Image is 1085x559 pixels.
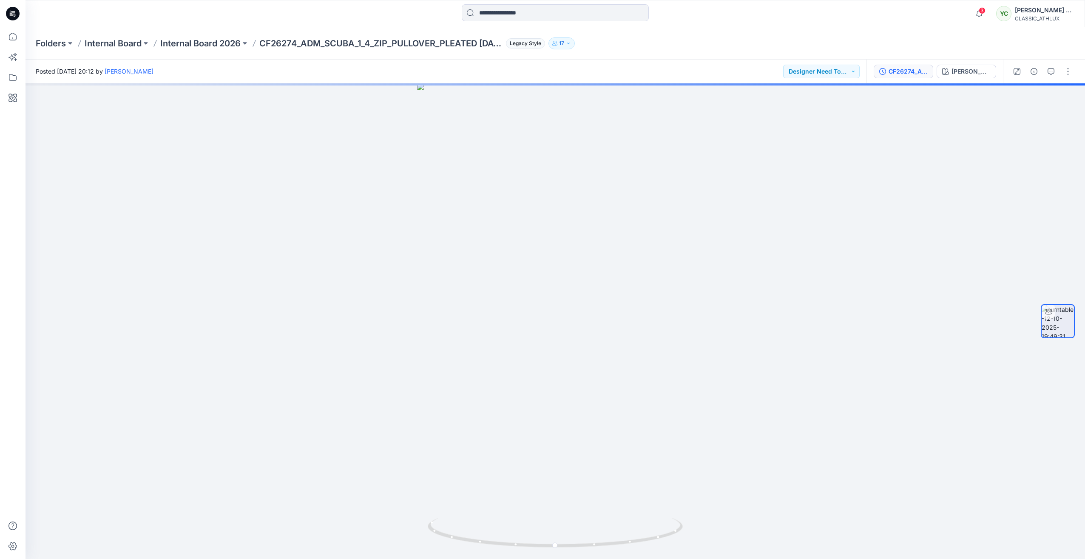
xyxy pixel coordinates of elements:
[548,37,575,49] button: 17
[506,38,545,48] span: Legacy Style
[889,67,928,76] div: CF26274_ADM_SCUBA_1_4_ZIP_PULLOVER_PLEATED [DATE]
[874,65,933,78] button: CF26274_ADM_SCUBA_1_4_ZIP_PULLOVER_PLEATED [DATE]
[85,37,142,49] a: Internal Board
[259,37,503,49] p: CF26274_ADM_SCUBA_1_4_ZIP_PULLOVER_PLEATED [DATE]
[105,68,153,75] a: [PERSON_NAME]
[1015,15,1074,22] div: CLASSIC_ATHLUX
[36,67,153,76] span: Posted [DATE] 20:12 by
[996,6,1011,21] div: YC
[503,37,545,49] button: Legacy Style
[937,65,996,78] button: [PERSON_NAME]
[1042,305,1074,337] img: turntable-12-10-2025-19:49:31
[979,7,986,14] span: 3
[160,37,241,49] a: Internal Board 2026
[36,37,66,49] a: Folders
[559,39,564,48] p: 17
[952,67,991,76] div: [PERSON_NAME]
[1015,5,1074,15] div: [PERSON_NAME] Cfai
[1027,65,1041,78] button: Details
